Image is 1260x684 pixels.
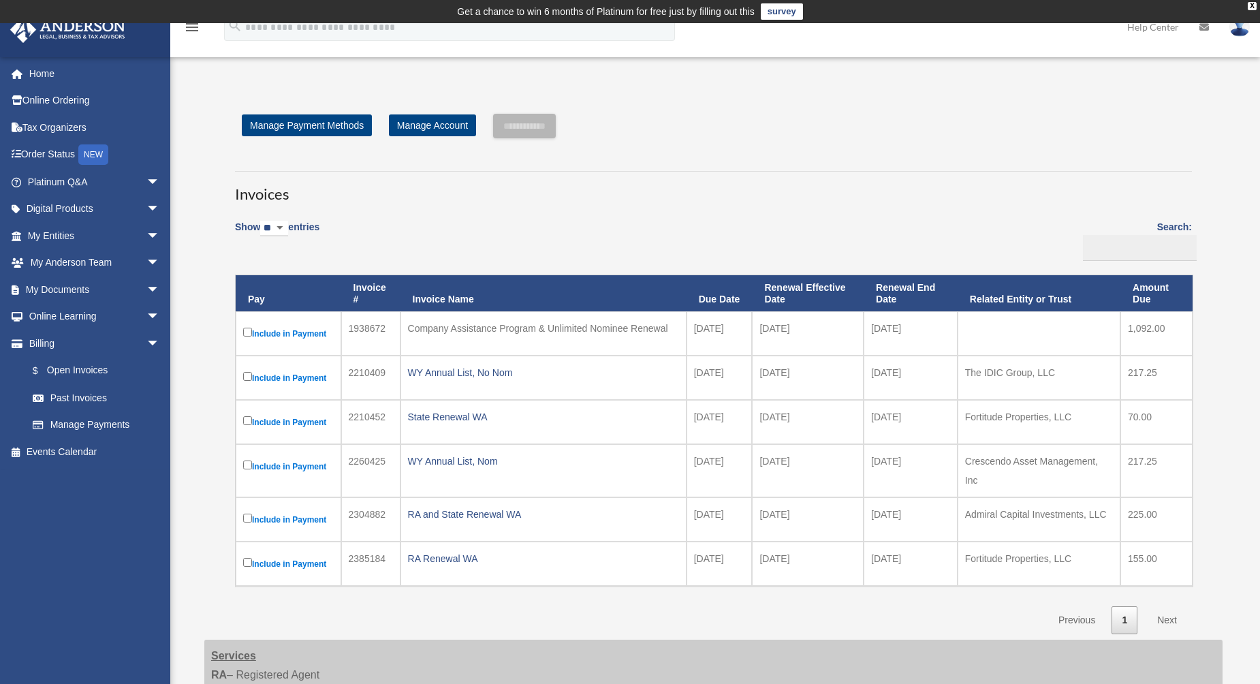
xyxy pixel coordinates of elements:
[184,19,200,35] i: menu
[958,400,1120,444] td: Fortitude Properties, LLC
[1083,235,1197,261] input: Search:
[235,171,1192,205] h3: Invoices
[1120,444,1193,497] td: 217.25
[243,369,334,386] label: Include in Payment
[40,362,47,379] span: $
[389,114,476,136] a: Manage Account
[10,249,180,277] a: My Anderson Teamarrow_drop_down
[457,3,755,20] div: Get a chance to win 6 months of Platinum for free just by filling out this
[752,542,864,586] td: [DATE]
[341,542,400,586] td: 2385184
[752,497,864,542] td: [DATE]
[243,555,334,572] label: Include in Payment
[184,24,200,35] a: menu
[687,542,753,586] td: [DATE]
[146,249,174,277] span: arrow_drop_down
[78,144,108,165] div: NEW
[1120,400,1193,444] td: 70.00
[1147,606,1187,634] a: Next
[146,196,174,223] span: arrow_drop_down
[864,311,958,356] td: [DATE]
[243,461,252,469] input: Include in Payment
[864,542,958,586] td: [DATE]
[687,356,753,400] td: [DATE]
[243,514,252,523] input: Include in Payment
[243,414,334,431] label: Include in Payment
[1120,356,1193,400] td: 217.25
[146,222,174,250] span: arrow_drop_down
[10,168,180,196] a: Platinum Q&Aarrow_drop_down
[1112,606,1137,634] a: 1
[146,276,174,304] span: arrow_drop_down
[687,311,753,356] td: [DATE]
[687,275,753,312] th: Due Date: activate to sort column ascending
[958,542,1120,586] td: Fortitude Properties, LLC
[752,275,864,312] th: Renewal Effective Date: activate to sort column ascending
[341,311,400,356] td: 1938672
[10,114,180,141] a: Tax Organizers
[752,444,864,497] td: [DATE]
[958,356,1120,400] td: The IDIC Group, LLC
[958,444,1120,497] td: Crescendo Asset Management, Inc
[10,87,180,114] a: Online Ordering
[10,60,180,87] a: Home
[408,452,679,471] div: WY Annual List, Nom
[235,219,319,250] label: Show entries
[341,356,400,400] td: 2210409
[958,497,1120,542] td: Admiral Capital Investments, LLC
[10,303,180,330] a: Online Learningarrow_drop_down
[6,16,129,43] img: Anderson Advisors Platinum Portal
[243,511,334,528] label: Include in Payment
[408,505,679,524] div: RA and State Renewal WA
[687,400,753,444] td: [DATE]
[408,363,679,382] div: WY Annual List, No Nom
[864,356,958,400] td: [DATE]
[146,330,174,358] span: arrow_drop_down
[408,549,679,568] div: RA Renewal WA
[341,497,400,542] td: 2304882
[10,222,180,249] a: My Entitiesarrow_drop_down
[864,497,958,542] td: [DATE]
[864,275,958,312] th: Renewal End Date: activate to sort column ascending
[687,497,753,542] td: [DATE]
[10,141,180,169] a: Order StatusNEW
[211,650,256,662] strong: Services
[243,328,252,337] input: Include in Payment
[400,275,687,312] th: Invoice Name: activate to sort column ascending
[1078,219,1192,261] label: Search:
[1120,542,1193,586] td: 155.00
[10,438,180,465] a: Events Calendar
[864,444,958,497] td: [DATE]
[341,275,400,312] th: Invoice #: activate to sort column ascending
[1248,2,1257,10] div: close
[243,458,334,475] label: Include in Payment
[761,3,803,20] a: survey
[1229,17,1250,37] img: User Pic
[243,416,252,425] input: Include in Payment
[408,407,679,426] div: State Renewal WA
[242,114,372,136] a: Manage Payment Methods
[864,400,958,444] td: [DATE]
[752,356,864,400] td: [DATE]
[243,372,252,381] input: Include in Payment
[1048,606,1105,634] a: Previous
[19,411,174,439] a: Manage Payments
[687,444,753,497] td: [DATE]
[1120,275,1193,312] th: Amount Due: activate to sort column ascending
[1120,497,1193,542] td: 225.00
[146,168,174,196] span: arrow_drop_down
[211,669,227,681] strong: RA
[752,400,864,444] td: [DATE]
[341,400,400,444] td: 2210452
[146,303,174,331] span: arrow_drop_down
[236,275,341,312] th: Pay: activate to sort column descending
[243,558,252,567] input: Include in Payment
[341,444,400,497] td: 2260425
[227,18,242,33] i: search
[1120,311,1193,356] td: 1,092.00
[19,384,174,411] a: Past Invoices
[10,330,174,357] a: Billingarrow_drop_down
[243,325,334,342] label: Include in Payment
[752,311,864,356] td: [DATE]
[408,319,679,338] div: Company Assistance Program & Unlimited Nominee Renewal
